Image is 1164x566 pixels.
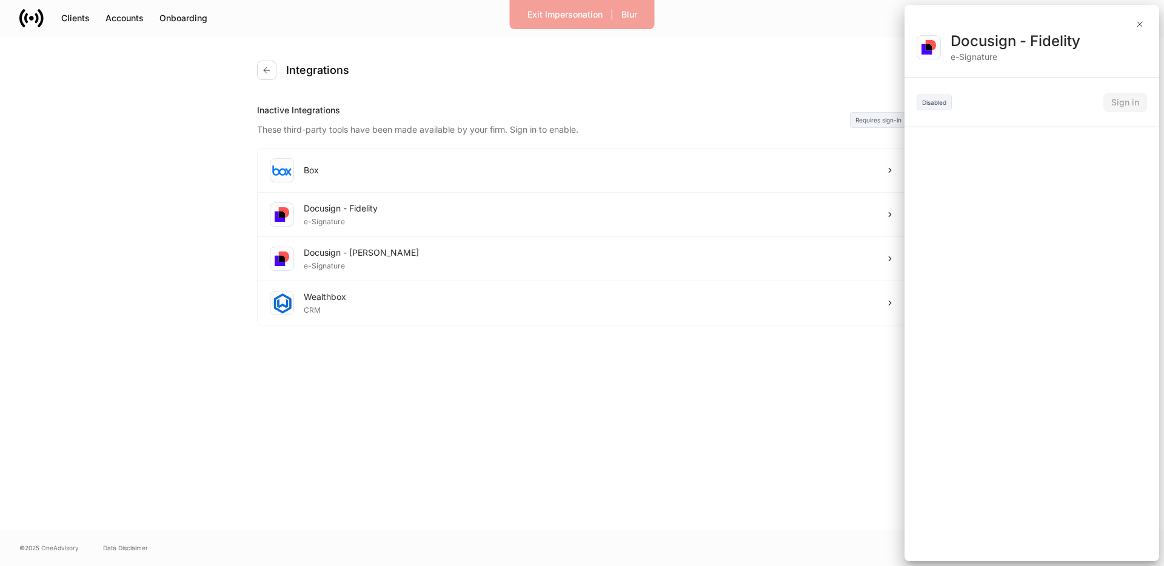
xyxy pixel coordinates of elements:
div: Exit Impersonation [527,8,603,21]
button: Sign in [1103,93,1147,112]
div: Sign in [1111,96,1139,108]
div: e-Signature [951,51,1147,63]
div: Blur [621,8,637,21]
div: Disabled [917,95,952,110]
div: Docusign - Fidelity [951,32,1147,51]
